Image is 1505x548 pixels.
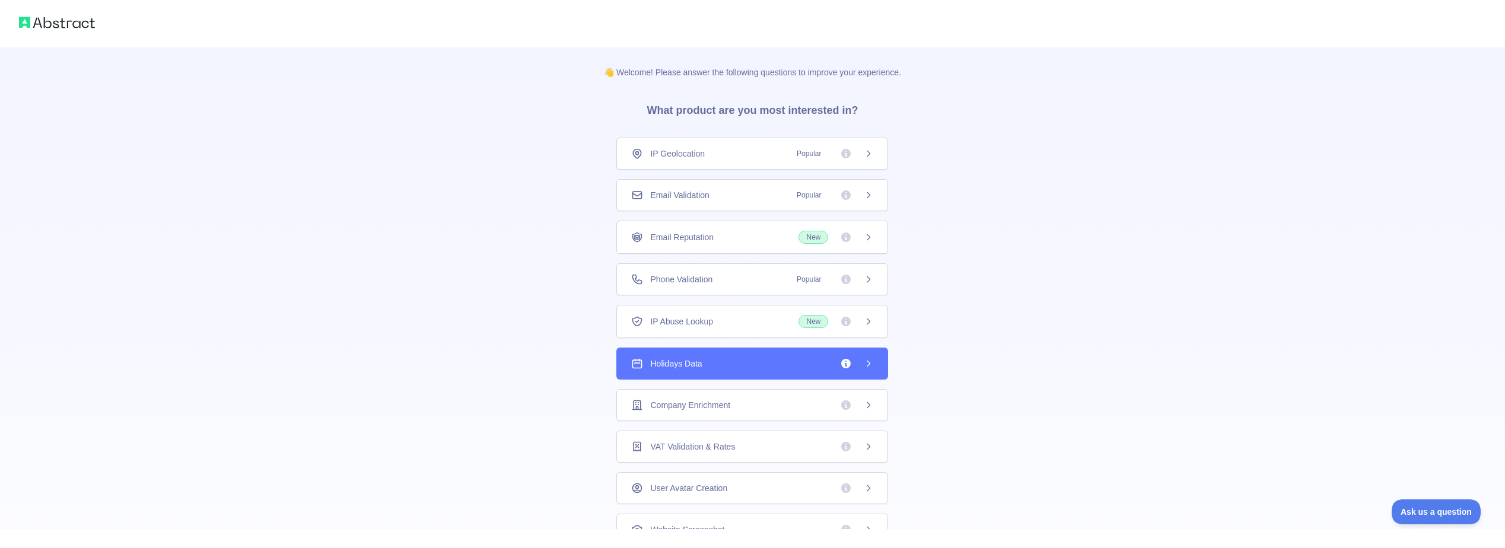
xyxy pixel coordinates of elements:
span: Popular [790,273,828,285]
span: New [798,315,828,328]
span: Company Enrichment [650,399,730,411]
span: Popular [790,189,828,201]
span: User Avatar Creation [650,482,727,494]
p: 👋 Welcome! Please answer the following questions to improve your experience. [585,47,920,78]
span: New [798,231,828,244]
img: Abstract logo [19,14,95,31]
span: Popular [790,148,828,160]
span: VAT Validation & Rates [650,441,735,453]
span: Phone Validation [650,273,712,285]
span: IP Geolocation [650,148,705,160]
span: Holidays Data [650,358,702,369]
span: Email Reputation [650,231,714,243]
iframe: Toggle Customer Support [1392,499,1481,524]
span: IP Abuse Lookup [650,316,713,327]
h3: What product are you most interested in? [628,78,877,138]
span: Email Validation [650,189,709,201]
span: Website Screenshot [650,524,724,536]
